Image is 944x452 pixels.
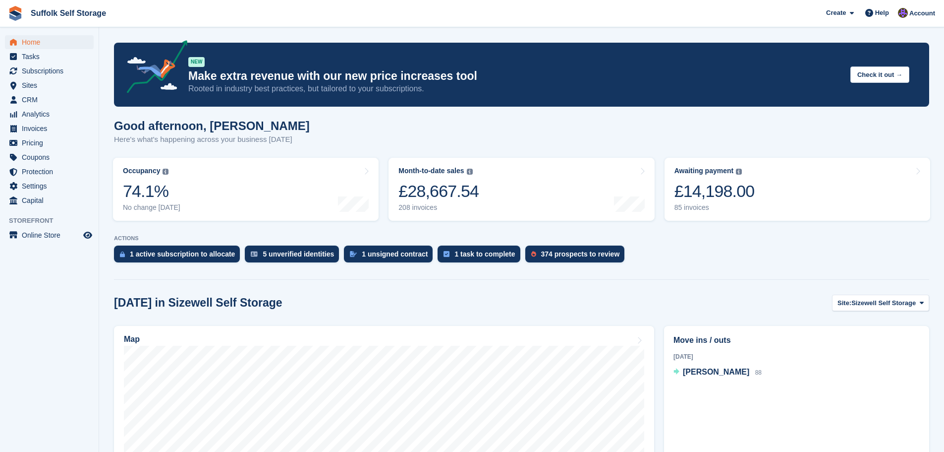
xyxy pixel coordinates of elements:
button: Check it out → [850,66,909,83]
a: menu [5,150,94,164]
a: 374 prospects to review [525,246,630,267]
div: 5 unverified identities [263,250,334,258]
span: Subscriptions [22,64,81,78]
span: CRM [22,93,81,107]
a: Awaiting payment £14,198.00 85 invoices [665,158,930,221]
a: Suffolk Self Storage [27,5,110,21]
h2: Map [124,335,140,344]
span: 88 [755,369,762,376]
div: 374 prospects to review [541,250,620,258]
a: 1 unsigned contract [344,246,438,267]
a: Occupancy 74.1% No change [DATE] [113,158,379,221]
p: ACTIONS [114,235,929,242]
div: Awaiting payment [674,167,734,175]
a: menu [5,165,94,179]
span: Create [826,8,846,18]
div: [DATE] [673,352,920,361]
a: menu [5,78,94,92]
a: menu [5,136,94,150]
h2: Move ins / outs [673,334,920,346]
span: Coupons [22,150,81,164]
div: £14,198.00 [674,181,755,201]
div: 74.1% [123,181,180,201]
img: Emma [898,8,908,18]
div: 1 unsigned contract [362,250,428,258]
p: Here's what's happening across your business [DATE] [114,134,310,145]
span: Pricing [22,136,81,150]
span: Invoices [22,122,81,135]
a: [PERSON_NAME] 88 [673,366,762,379]
a: menu [5,93,94,107]
h2: [DATE] in Sizewell Self Storage [114,296,282,310]
div: Occupancy [123,167,160,175]
div: NEW [188,57,205,67]
p: Rooted in industry best practices, but tailored to your subscriptions. [188,83,842,94]
a: menu [5,179,94,193]
a: menu [5,64,94,78]
div: 1 active subscription to allocate [130,250,235,258]
span: Tasks [22,50,81,64]
span: Online Store [22,228,81,242]
button: Site: Sizewell Self Storage [832,295,929,311]
img: icon-info-grey-7440780725fd019a000dd9b08b2336e03edf1995a4989e88bcd33f0948082b44.svg [467,169,473,175]
a: menu [5,228,94,242]
img: task-75834270c22a3079a89374b754ae025e5fb1db73e45f91037f5363f120a921f8.svg [444,251,449,257]
img: icon-info-grey-7440780725fd019a000dd9b08b2336e03edf1995a4989e88bcd33f0948082b44.svg [163,169,168,175]
img: contract_signature_icon-13c848040528278c33f63329250d36e43548de30e8caae1d1a13099fd9432cc5.svg [350,251,357,257]
a: Month-to-date sales £28,667.54 208 invoices [389,158,654,221]
a: Preview store [82,229,94,241]
span: [PERSON_NAME] [683,368,749,376]
span: Protection [22,165,81,179]
a: menu [5,35,94,49]
img: icon-info-grey-7440780725fd019a000dd9b08b2336e03edf1995a4989e88bcd33f0948082b44.svg [736,169,742,175]
a: menu [5,194,94,207]
a: 1 active subscription to allocate [114,246,245,267]
p: Make extra revenue with our new price increases tool [188,69,842,83]
a: menu [5,107,94,121]
div: No change [DATE] [123,203,180,212]
a: 5 unverified identities [245,246,344,267]
span: Home [22,35,81,49]
span: Storefront [9,216,99,226]
span: Sites [22,78,81,92]
span: Site: [837,298,851,308]
div: 1 task to complete [454,250,515,258]
span: Sizewell Self Storage [851,298,916,308]
span: Capital [22,194,81,207]
div: 85 invoices [674,203,755,212]
img: price-adjustments-announcement-icon-8257ccfd72463d97f412b2fc003d46551f7dbcb40ab6d574587a9cd5c0d94... [118,40,188,97]
a: 1 task to complete [438,246,525,267]
span: Help [875,8,889,18]
a: menu [5,50,94,64]
img: prospect-51fa495bee0391a8d652442698ab0144808aea92771e9ea1ae160a38d050c398.svg [531,251,536,257]
span: Settings [22,179,81,193]
img: stora-icon-8386f47178a22dfd0bd8f6a31ec36ba5ce8667c1dd55bd0f319d3a0aa187defe.svg [8,6,23,21]
a: menu [5,122,94,135]
div: 208 invoices [398,203,479,212]
h1: Good afternoon, [PERSON_NAME] [114,119,310,132]
img: verify_identity-adf6edd0f0f0b5bbfe63781bf79b02c33cf7c696d77639b501bdc392416b5a36.svg [251,251,258,257]
div: Month-to-date sales [398,167,464,175]
img: active_subscription_to_allocate_icon-d502201f5373d7db506a760aba3b589e785aa758c864c3986d89f69b8ff3... [120,251,125,258]
div: £28,667.54 [398,181,479,201]
span: Account [909,8,935,18]
span: Analytics [22,107,81,121]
